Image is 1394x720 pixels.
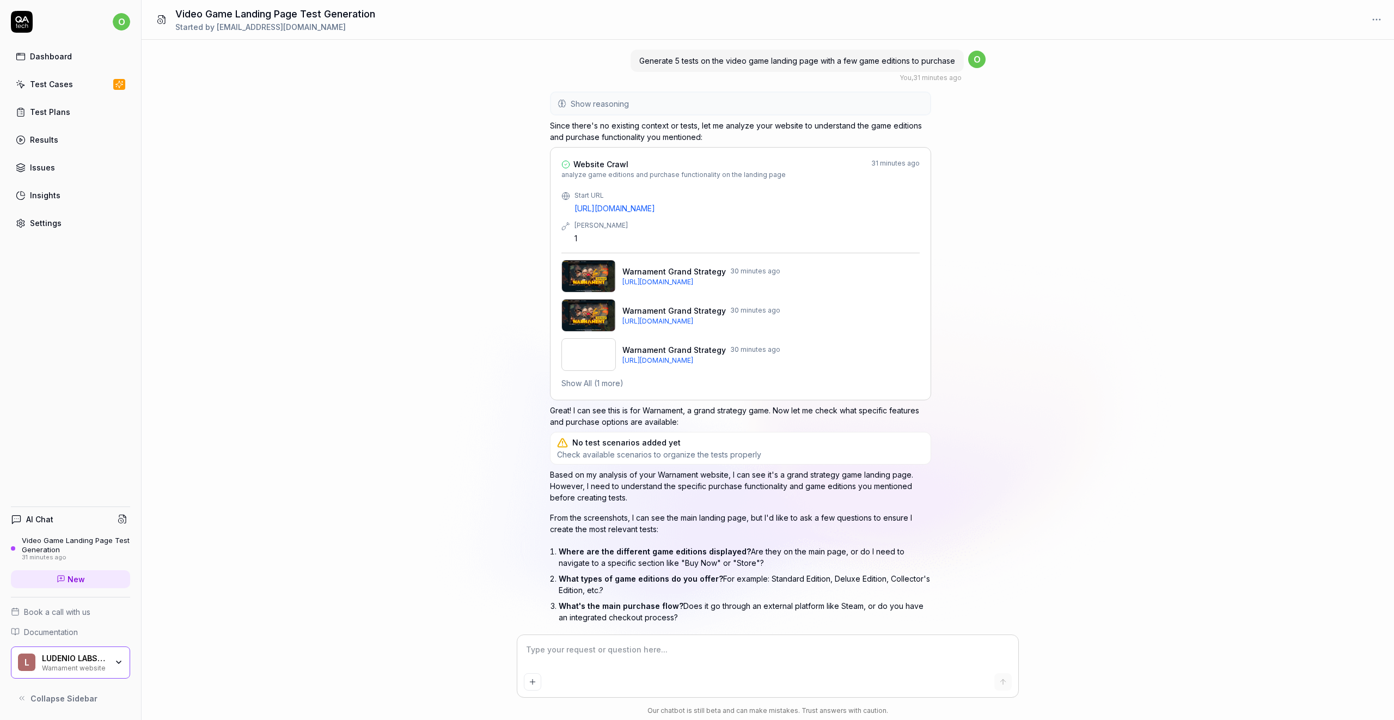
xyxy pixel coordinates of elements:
[175,7,375,21] h1: Video Game Landing Page Test Generation
[557,449,761,460] span: Check available scenarios to organize the tests properly
[559,600,931,623] p: Does it go through an external platform like Steam, or do you have an integrated checkout process?
[11,74,130,95] a: Test Cases
[871,158,920,180] div: 31 minutes ago
[550,405,931,428] p: Great! I can see this is for Warnament, a grand strategy game. Now let me check what specific fea...
[559,574,723,583] span: What types of game editions do you offer?
[551,93,930,114] button: Show reasoning
[11,606,130,618] a: Book a call with us
[573,158,628,170] span: Website Crawl
[11,536,130,561] a: Video Game Landing Page Test Generation31 minutes ago
[30,106,70,118] div: Test Plans
[730,266,780,276] span: 30 minutes ago
[900,73,962,83] div: , 31 minutes ago
[217,22,346,32] span: [EMAIL_ADDRESS][DOMAIN_NAME]
[11,626,130,638] a: Documentation
[550,512,931,535] p: From the screenshots, I can see the main landing page, but I'd like to ask a few questions to ens...
[730,306,780,315] span: 30 minutes ago
[561,299,616,332] img: Warnament Grand Strategy
[561,338,616,371] img: Warnament Grand Strategy
[30,162,55,173] div: Issues
[26,514,53,525] h4: AI Chat
[622,316,920,326] a: [URL][DOMAIN_NAME]
[730,345,780,355] span: 30 minutes ago
[11,212,130,234] a: Settings
[22,554,130,562] div: 31 minutes ago
[550,634,931,668] p: Once I understand these details, I can create targeted tests that cover the key purchase scenario...
[524,673,541,691] button: Add attachment
[11,687,130,709] button: Collapse Sidebar
[42,663,107,672] div: Warnament website
[900,74,912,82] span: You
[559,601,683,611] span: What's the main purchase flow?
[574,191,920,200] div: Start URL
[561,158,786,170] a: Website Crawl
[517,706,1018,716] div: Our chatbot is still beta and can make mistakes. Trust answers with caution.
[574,221,920,230] div: [PERSON_NAME]
[571,98,629,109] span: Show reasoning
[18,654,35,671] span: L
[622,305,726,316] span: Warnament Grand Strategy
[572,437,681,448] div: No test scenarios added yet
[639,56,955,65] span: Generate 5 tests on the video game landing page with a few game editions to purchase
[550,120,931,143] p: Since there's no existing context or tests, let me analyze your website to understand the game ed...
[11,129,130,150] a: Results
[30,51,72,62] div: Dashboard
[113,13,130,30] span: o
[11,101,130,123] a: Test Plans
[30,217,62,229] div: Settings
[561,170,786,180] span: analyze game editions and purchase functionality on the landing page
[22,536,130,554] div: Video Game Landing Page Test Generation
[30,693,97,704] span: Collapse Sidebar
[559,546,931,569] p: Are they on the main page, or do I need to navigate to a specific section like "Buy Now" or "Store"?
[30,78,73,90] div: Test Cases
[11,185,130,206] a: Insights
[30,190,60,201] div: Insights
[622,266,726,277] span: Warnament Grand Strategy
[11,646,130,679] button: LLUDENIO LABS LTDWarnament website
[113,11,130,33] button: o
[30,134,58,145] div: Results
[550,469,931,503] p: Based on my analysis of your Warnament website, I can see it's a grand strategy game landing page...
[24,626,78,638] span: Documentation
[11,157,130,178] a: Issues
[561,377,623,389] button: Show All (1 more)
[175,21,375,33] div: Started by
[42,654,107,663] div: LUDENIO LABS LTD
[559,573,931,596] p: For example: Standard Edition, Deluxe Edition, Collector's Edition, etc.?
[24,606,90,618] span: Book a call with us
[561,260,616,292] img: Warnament Grand Strategy
[622,356,920,365] a: [URL][DOMAIN_NAME]
[68,573,85,585] span: New
[574,203,920,214] a: [URL][DOMAIN_NAME]
[11,46,130,67] a: Dashboard
[968,51,986,68] span: o
[574,233,920,244] div: 1
[11,570,130,588] a: New
[559,547,751,556] span: Where are the different game editions displayed?
[622,277,920,287] a: [URL][DOMAIN_NAME]
[622,344,726,356] span: Warnament Grand Strategy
